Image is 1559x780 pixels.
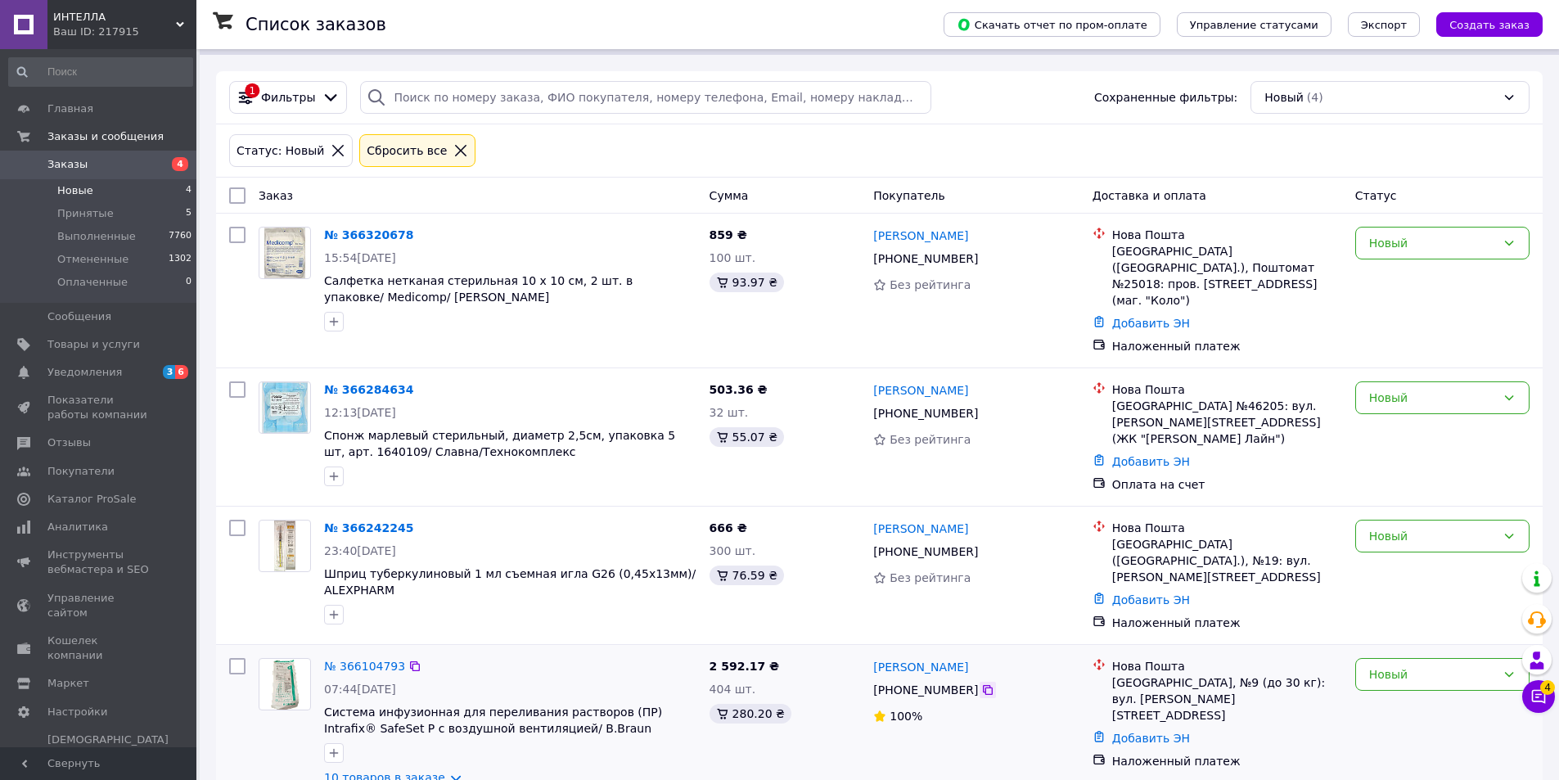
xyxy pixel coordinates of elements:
[873,659,968,675] a: [PERSON_NAME]
[57,252,128,267] span: Отмененные
[890,433,971,446] span: Без рейтинга
[710,704,791,724] div: 280.20 ₴
[47,676,89,691] span: Маркет
[47,733,169,778] span: [DEMOGRAPHIC_DATA] и счета
[957,17,1147,32] span: Скачать отчет по пром-оплате
[324,567,696,597] span: Шприц туберкулиновый 1 мл съемная игла G26 (0,45х13мм)/ ALEXPHARM
[1307,91,1323,104] span: (4)
[47,548,151,577] span: Инструменты вебмастера и SEO
[47,705,107,719] span: Настройки
[873,545,978,558] span: [PHONE_NUMBER]
[47,393,151,422] span: Показатели работы компании
[1355,189,1397,202] span: Статус
[259,227,311,279] a: Фото товару
[710,406,749,419] span: 32 шт.
[47,633,151,663] span: Кошелек компании
[873,189,945,202] span: Покупатель
[57,229,136,244] span: Выполненные
[710,228,747,241] span: 859 ₴
[57,183,93,198] span: Новые
[47,464,115,479] span: Покупатели
[47,101,93,116] span: Главная
[1369,389,1496,407] div: Новый
[274,521,295,571] img: Фото товару
[1112,674,1342,724] div: [GEOGRAPHIC_DATA], №9 (до 30 кг): вул. [PERSON_NAME][STREET_ADDRESS]
[1112,732,1190,745] a: Добавить ЭН
[873,382,968,399] a: [PERSON_NAME]
[47,337,140,352] span: Товары и услуги
[1112,615,1342,631] div: Наложенный платеж
[1112,536,1342,585] div: [GEOGRAPHIC_DATA] ([GEOGRAPHIC_DATA].), №19: вул. [PERSON_NAME][STREET_ADDRESS]
[1190,19,1318,31] span: Управление статусами
[1348,12,1420,37] button: Экспорт
[1369,665,1496,683] div: Новый
[710,189,749,202] span: Сумма
[1112,455,1190,468] a: Добавить ЭН
[172,157,188,171] span: 4
[169,229,191,244] span: 7760
[710,427,784,447] div: 55.07 ₴
[53,10,176,25] span: ИНТЕЛЛА
[710,660,780,673] span: 2 592.17 ₴
[363,142,450,160] div: Сбросить все
[1540,678,1555,692] span: 4
[57,206,114,221] span: Принятые
[890,278,971,291] span: Без рейтинга
[47,435,91,450] span: Отзывы
[259,189,293,202] span: Заказ
[873,521,968,537] a: [PERSON_NAME]
[324,406,396,419] span: 12:13[DATE]
[8,57,193,87] input: Поиск
[1369,527,1496,545] div: Новый
[1449,19,1530,31] span: Создать заказ
[47,492,136,507] span: Каталог ProSale
[1361,19,1407,31] span: Экспорт
[264,228,305,278] img: Фото товару
[175,365,188,379] span: 6
[324,228,413,241] a: № 366320678
[259,658,311,710] a: Фото товару
[1112,476,1342,493] div: Оплата на счет
[890,571,971,584] span: Без рейтинга
[186,206,191,221] span: 5
[1177,12,1331,37] button: Управление статусами
[259,381,311,434] a: Фото товару
[873,407,978,420] span: [PHONE_NUMBER]
[324,429,675,458] a: Спонж марлевый стерильный, диаметр 2,5см, упаковка 5 шт, арт. 1640109/ Славна/Технокомплекс
[270,659,300,710] img: Фото товару
[233,142,327,160] div: Статус: Новый
[873,228,968,244] a: [PERSON_NAME]
[710,273,784,292] div: 93.97 ₴
[324,383,413,396] a: № 366284634
[890,710,922,723] span: 100%
[47,520,108,534] span: Аналитика
[47,157,88,172] span: Заказы
[1264,89,1304,106] span: Новый
[324,544,396,557] span: 23:40[DATE]
[710,383,768,396] span: 503.36 ₴
[1436,12,1543,37] button: Создать заказ
[1112,520,1342,536] div: Нова Пошта
[710,521,747,534] span: 666 ₴
[47,129,164,144] span: Заказы и сообщения
[1094,89,1237,106] span: Сохраненные фильтры:
[944,12,1160,37] button: Скачать отчет по пром-оплате
[1112,753,1342,769] div: Наложенный платеж
[324,660,405,673] a: № 366104793
[324,706,662,735] a: Система инфузионная для переливания растворов (ПР) Intrafix® SafeSet P с воздушной вентиляцией/ B...
[57,275,128,290] span: Оплаченные
[324,683,396,696] span: 07:44[DATE]
[53,25,196,39] div: Ваш ID: 217915
[324,274,633,304] a: Салфетка нетканая стерильная 10 х 10 см, 2 шт. в упаковке/ Medicomp/ [PERSON_NAME]
[262,382,309,433] img: Фото товару
[360,81,930,114] input: Поиск по номеру заказа, ФИО покупателя, номеру телефона, Email, номеру накладной
[1369,234,1496,252] div: Новый
[1112,381,1342,398] div: Нова Пошта
[1112,338,1342,354] div: Наложенный платеж
[710,566,784,585] div: 76.59 ₴
[186,183,191,198] span: 4
[710,683,756,696] span: 404 шт.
